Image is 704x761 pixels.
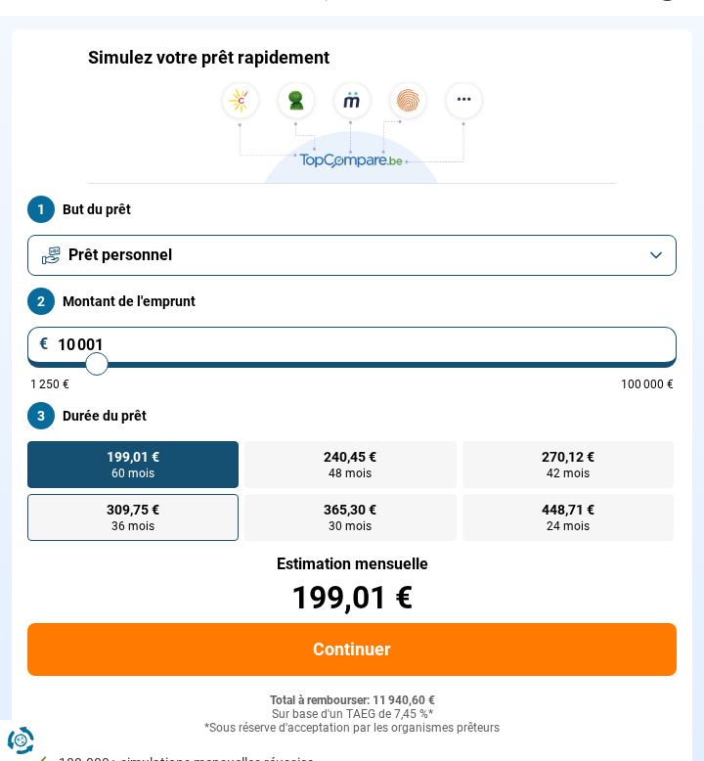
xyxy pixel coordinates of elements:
label: But du prêt [27,196,677,223]
span: 1 250 € [30,379,69,390]
span: 24 mois [547,520,590,532]
span: 36 mois [111,520,154,532]
span: 60 mois [111,468,154,479]
button: Prêt personnel [27,235,677,276]
span: 365,30 € [324,503,376,516]
h1: Simulez votre prêt rapidement [88,47,330,68]
span: 270,12 € [542,450,594,464]
span: 309,75 € [107,503,159,516]
button: Continuer [27,623,677,676]
div: Total à rembourser: 11 940,60 € [27,694,677,708]
img: TopCompare.be [215,82,489,183]
span: 30 mois [329,520,372,532]
div: Estimation mensuelle [27,557,677,572]
label: Montant de l'emprunt [27,288,677,315]
div: *Sous réserve d'acceptation par les organismes prêteurs [27,722,677,736]
span: € [39,336,49,352]
span: 100 000 € [621,379,674,390]
label: Durée du prêt [27,402,677,429]
span: 448,71 € [542,503,594,516]
span: 240,45 € [324,450,376,464]
span: 48 mois [329,468,372,479]
span: Prêt personnel [68,245,172,266]
div: 199,01 € [27,582,677,613]
span: 199,01 € [107,450,159,464]
div: Sur base d'un TAEG de 7,45 %* [27,708,677,722]
span: 42 mois [547,468,590,479]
